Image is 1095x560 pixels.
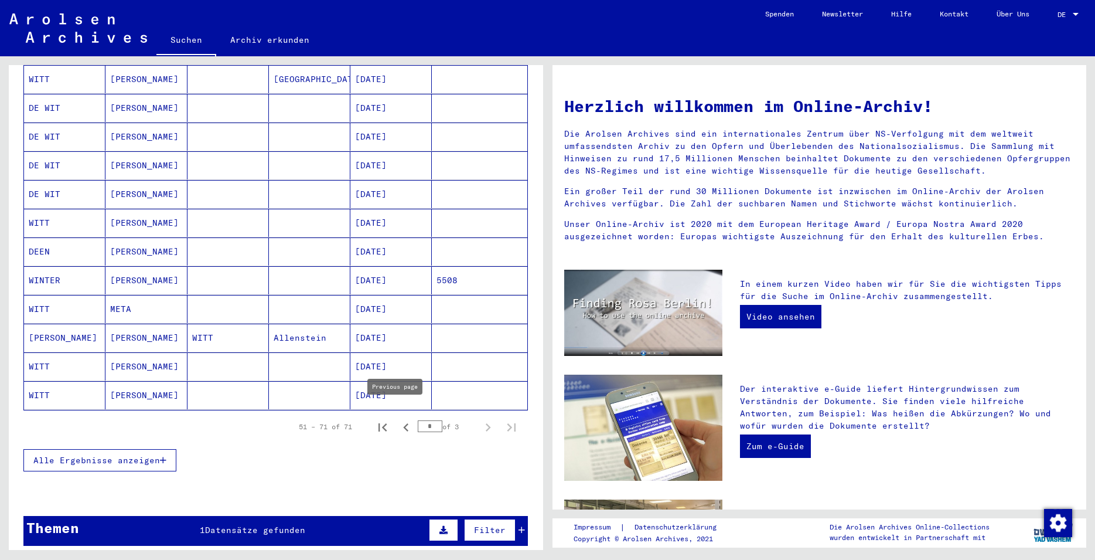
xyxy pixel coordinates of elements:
mat-cell: [DATE] [350,151,432,179]
mat-cell: DE WIT [24,123,105,151]
mat-cell: META [105,295,187,323]
mat-cell: [PERSON_NAME] [105,352,187,381]
mat-cell: WITT [24,65,105,93]
mat-cell: [DATE] [350,352,432,381]
button: Previous page [394,415,418,439]
a: Video ansehen [740,305,821,328]
span: 1 [200,525,205,535]
a: Archiv erkunden [216,26,323,54]
img: yv_logo.png [1031,518,1075,547]
a: Datenschutzerklärung [625,521,731,534]
mat-cell: WITT [24,381,105,409]
mat-cell: [PERSON_NAME] [105,151,187,179]
img: Zustimmung ändern [1044,509,1072,537]
p: Der interaktive e-Guide liefert Hintergrundwissen zum Verständnis der Dokumente. Sie finden viele... [740,383,1074,432]
mat-cell: [DATE] [350,94,432,122]
img: eguide.jpg [564,375,722,481]
p: Copyright © Arolsen Archives, 2021 [574,534,731,544]
a: Zum e-Guide [740,435,811,458]
a: Impressum [574,521,620,534]
button: Alle Ergebnisse anzeigen [23,449,176,471]
div: | [574,521,731,534]
p: Unser Online-Archiv ist 2020 mit dem European Heritage Award / Europa Nostra Award 2020 ausgezeic... [564,218,1075,243]
mat-cell: [DATE] [350,180,432,208]
img: Arolsen_neg.svg [9,13,147,43]
mat-cell: DEEN [24,237,105,266]
p: In einem kurzen Video haben wir für Sie die wichtigsten Tipps für die Suche im Online-Archiv zusa... [740,278,1074,303]
mat-cell: [PERSON_NAME] [105,65,187,93]
span: Datensätze gefunden [205,525,305,535]
mat-cell: [PERSON_NAME] [105,381,187,409]
mat-cell: DE WIT [24,94,105,122]
mat-cell: [DATE] [350,123,432,151]
mat-cell: WITT [187,324,269,352]
button: Last page [500,415,523,439]
mat-cell: [PERSON_NAME] [105,94,187,122]
span: DE [1058,11,1070,19]
p: Zusätzlich zu Ihrer eigenen Recherche haben Sie die Möglichkeit, eine Anfrage an die Arolsen Arch... [740,508,1074,557]
mat-cell: [PERSON_NAME] [105,209,187,237]
mat-cell: [DATE] [350,237,432,266]
mat-cell: 5508 [432,266,527,294]
img: video.jpg [564,270,722,356]
mat-cell: [PERSON_NAME] [105,324,187,352]
div: of 3 [418,421,476,432]
button: First page [371,415,394,439]
mat-cell: WITT [24,295,105,323]
a: Suchen [156,26,216,56]
mat-cell: [PERSON_NAME] [105,123,187,151]
p: Ein großer Teil der rund 30 Millionen Dokumente ist inzwischen im Online-Archiv der Arolsen Archi... [564,185,1075,210]
button: Filter [464,519,516,541]
h1: Herzlich willkommen im Online-Archiv! [564,94,1075,118]
mat-cell: [DATE] [350,65,432,93]
mat-cell: [DATE] [350,209,432,237]
mat-cell: [DATE] [350,295,432,323]
mat-cell: [GEOGRAPHIC_DATA] [269,65,350,93]
p: wurden entwickelt in Partnerschaft mit [830,532,990,543]
p: Die Arolsen Archives sind ein internationales Zentrum über NS-Verfolgung mit dem weltweit umfasse... [564,128,1075,177]
mat-cell: [PERSON_NAME] [105,266,187,294]
div: Themen [26,517,79,538]
mat-cell: WITT [24,352,105,381]
span: Filter [474,525,506,535]
mat-cell: [PERSON_NAME] [24,324,105,352]
mat-cell: WINTER [24,266,105,294]
mat-cell: [DATE] [350,324,432,352]
div: 51 – 71 of 71 [299,422,352,432]
button: Next page [476,415,500,439]
mat-cell: [DATE] [350,381,432,409]
mat-cell: DE WIT [24,151,105,179]
mat-cell: DE WIT [24,180,105,208]
mat-cell: [DATE] [350,266,432,294]
span: Alle Ergebnisse anzeigen [33,455,160,466]
mat-cell: WITT [24,209,105,237]
mat-cell: [PERSON_NAME] [105,237,187,266]
mat-cell: [PERSON_NAME] [105,180,187,208]
mat-cell: Allenstein [269,324,350,352]
p: Die Arolsen Archives Online-Collections [830,522,990,532]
